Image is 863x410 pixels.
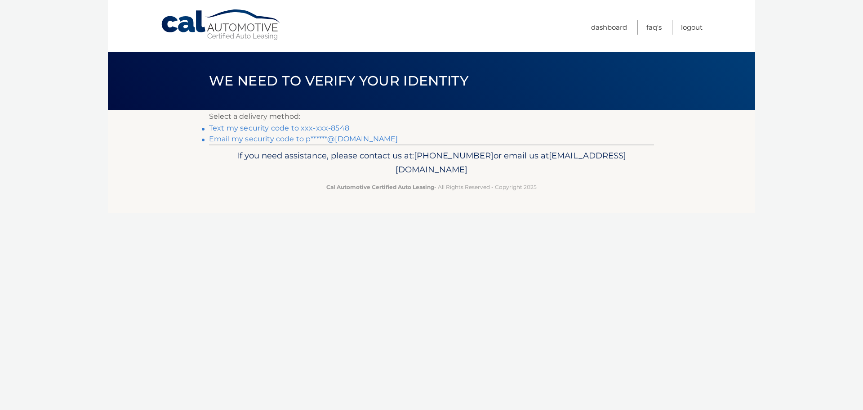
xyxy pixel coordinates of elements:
a: Email my security code to p******@[DOMAIN_NAME] [209,135,398,143]
span: [PHONE_NUMBER] [414,150,494,161]
a: FAQ's [646,20,662,35]
p: If you need assistance, please contact us at: or email us at [215,149,648,177]
p: - All Rights Reserved - Copyright 2025 [215,182,648,192]
a: Dashboard [591,20,627,35]
a: Logout [681,20,703,35]
a: Text my security code to xxx-xxx-8548 [209,124,349,132]
a: Cal Automotive [160,9,282,41]
span: We need to verify your identity [209,72,468,89]
p: Select a delivery method: [209,110,654,123]
strong: Cal Automotive Certified Auto Leasing [326,184,434,190]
